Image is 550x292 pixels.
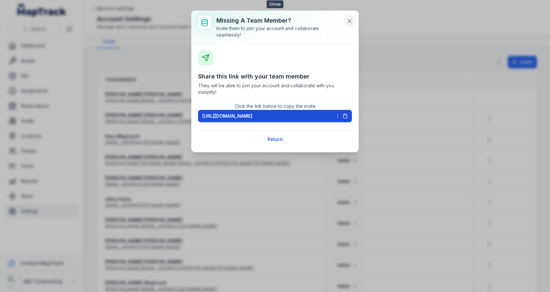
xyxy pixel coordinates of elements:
span: Close [267,0,284,8]
h3: Share this link with your team member [198,72,352,81]
span: [URL][DOMAIN_NAME] [202,113,252,119]
div: Invite them to join your account and collaborate seamlessly! [216,25,341,38]
span: They will be able to join your account and collaborate with you instantly! [198,82,352,95]
span: Click the link below to copy the invite [235,103,316,109]
h3: Missing a team member? [216,16,341,25]
button: [URL][DOMAIN_NAME] [198,110,352,122]
button: Return [263,133,287,146]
